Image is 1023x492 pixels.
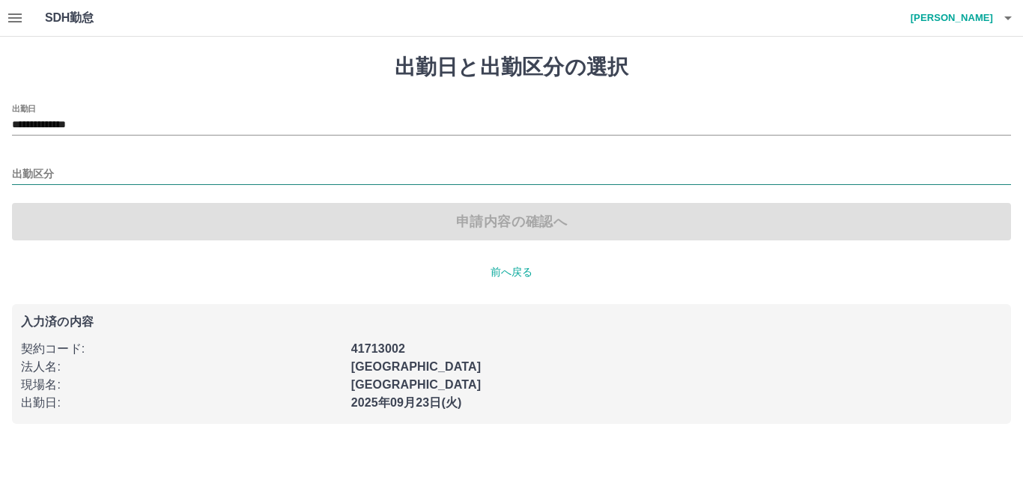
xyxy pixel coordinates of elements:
[21,316,1002,328] p: 入力済の内容
[12,103,36,114] label: 出勤日
[351,378,482,391] b: [GEOGRAPHIC_DATA]
[12,55,1011,80] h1: 出勤日と出勤区分の選択
[351,342,405,355] b: 41713002
[12,264,1011,280] p: 前へ戻る
[21,376,342,394] p: 現場名 :
[351,360,482,373] b: [GEOGRAPHIC_DATA]
[21,358,342,376] p: 法人名 :
[21,340,342,358] p: 契約コード :
[351,396,462,409] b: 2025年09月23日(火)
[21,394,342,412] p: 出勤日 :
